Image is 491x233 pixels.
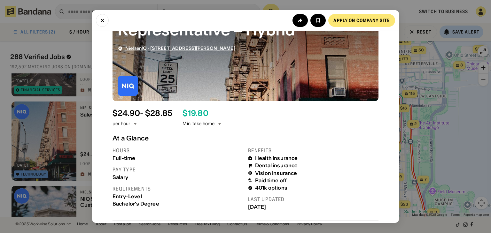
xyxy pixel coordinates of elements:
div: Requirements [113,185,243,192]
span: NielsenIQ [125,45,147,51]
div: Last updated [248,196,378,203]
div: · [125,46,235,51]
div: Min. take home [183,121,222,127]
div: Bachelor's Degree [113,201,243,207]
img: NielsenIQ logo [118,76,138,96]
div: Full-time [113,155,243,161]
div: [DATE] [248,204,378,210]
div: Benefits [248,147,378,154]
div: At a Glance [113,134,378,142]
div: $ 24.90 - $28.85 [113,109,172,118]
div: Hours [113,147,243,154]
div: Paid time off [255,177,287,184]
div: Dental insurance [255,162,298,169]
div: Vision insurance [255,170,297,176]
button: Close [96,14,109,27]
div: Apply on company site [333,18,390,23]
div: Entry-Level [113,193,243,199]
div: Pay type [113,166,243,173]
div: $ 19.80 [183,109,208,118]
div: Salary [113,174,243,180]
div: per hour [113,121,130,127]
div: Health insurance [255,155,298,161]
span: [STREET_ADDRESS][PERSON_NAME] [150,45,235,51]
div: 401k options [255,185,287,191]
